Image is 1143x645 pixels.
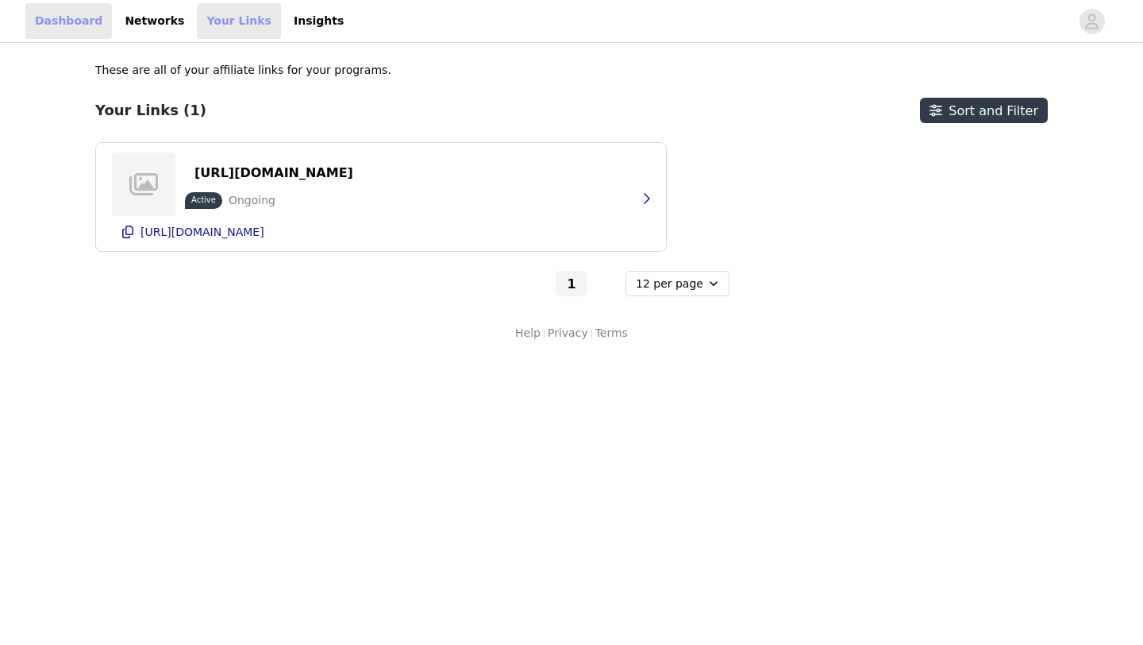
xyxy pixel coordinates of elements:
[95,62,391,79] p: These are all of your affiliate links for your programs.
[140,226,264,238] p: [URL][DOMAIN_NAME]
[185,160,363,186] button: [URL][DOMAIN_NAME]
[548,325,588,342] a: Privacy
[25,3,112,39] a: Dashboard
[284,3,353,39] a: Insights
[194,165,353,180] p: [URL][DOMAIN_NAME]
[595,325,628,342] a: Terms
[197,3,281,39] a: Your Links
[191,194,216,206] p: Active
[556,271,587,296] button: Go To Page 1
[521,271,552,296] button: Go to previous page
[112,219,650,245] button: [URL][DOMAIN_NAME]
[229,192,275,209] p: Ongoing
[115,3,194,39] a: Networks
[1084,9,1099,34] div: avatar
[920,98,1048,123] button: Sort and Filter
[591,271,622,296] button: Go to next page
[515,325,541,342] a: Help
[95,102,206,119] h3: Your Links (1)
